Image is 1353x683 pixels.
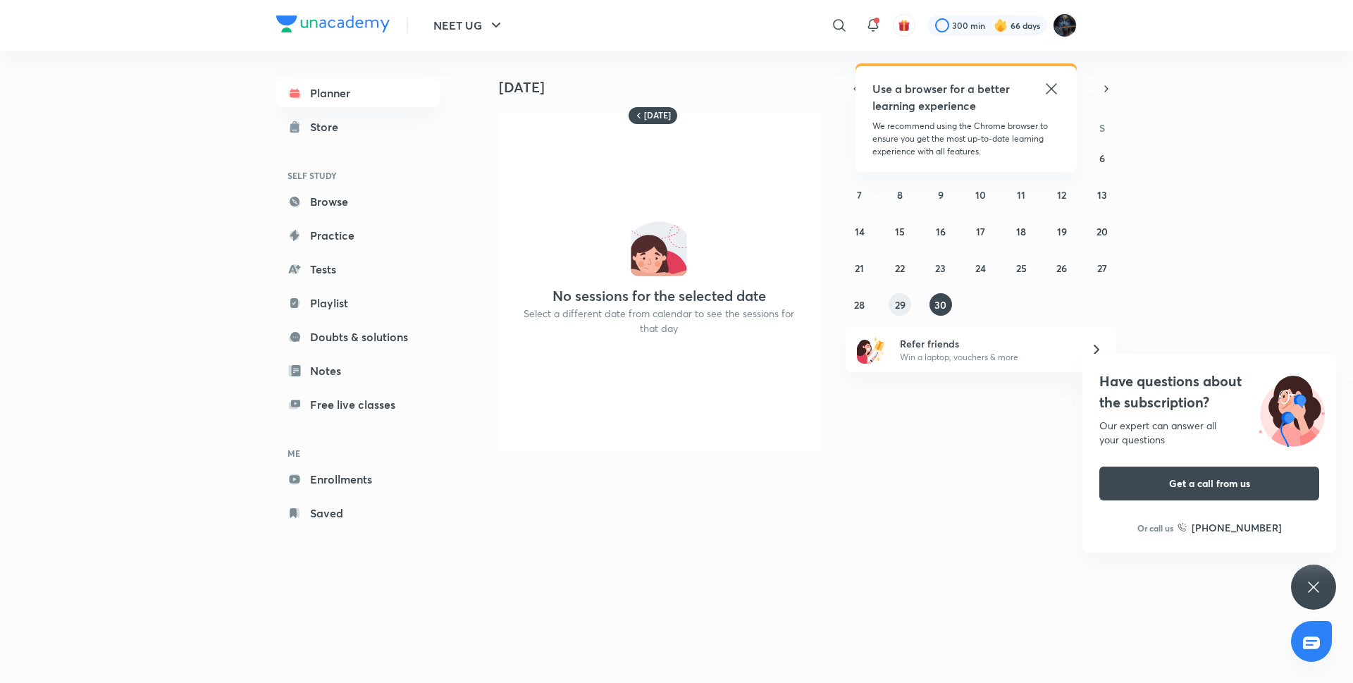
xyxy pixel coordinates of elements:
[276,499,440,527] a: Saved
[644,110,671,121] h6: [DATE]
[1099,419,1319,447] div: Our expert can answer all your questions
[970,257,992,279] button: September 24, 2025
[994,18,1008,32] img: streak
[552,288,766,304] h4: No sessions for the selected date
[499,79,830,96] h4: [DATE]
[929,183,952,206] button: September 9, 2025
[854,298,865,312] abbr: September 28, 2025
[1096,225,1108,238] abbr: September 20, 2025
[970,183,992,206] button: September 10, 2025
[1178,520,1282,535] a: [PHONE_NUMBER]
[276,16,390,32] img: Company Logo
[1091,183,1113,206] button: September 13, 2025
[310,118,347,135] div: Store
[1137,522,1173,534] p: Or call us
[975,188,986,202] abbr: September 10, 2025
[1099,121,1105,135] abbr: Saturday
[935,261,946,275] abbr: September 23, 2025
[1051,220,1073,242] button: September 19, 2025
[276,113,440,141] a: Store
[976,225,985,238] abbr: September 17, 2025
[276,441,440,465] h6: ME
[1192,520,1282,535] h6: [PHONE_NUMBER]
[889,220,911,242] button: September 15, 2025
[1056,261,1067,275] abbr: September 26, 2025
[1099,152,1105,165] abbr: September 6, 2025
[889,183,911,206] button: September 8, 2025
[855,261,864,275] abbr: September 21, 2025
[276,16,390,36] a: Company Logo
[848,293,871,316] button: September 28, 2025
[516,306,802,336] p: Select a different date from calendar to see the sessions for that day
[929,257,952,279] button: September 23, 2025
[1016,261,1027,275] abbr: September 25, 2025
[1057,225,1067,238] abbr: September 19, 2025
[893,14,915,37] button: avatar
[900,336,1073,351] h6: Refer friends
[631,220,687,276] img: No events
[1091,147,1113,169] button: September 6, 2025
[1051,257,1073,279] button: September 26, 2025
[1010,220,1032,242] button: September 18, 2025
[276,465,440,493] a: Enrollments
[872,80,1013,114] h5: Use a browser for a better learning experience
[1099,467,1319,500] button: Get a call from us
[1017,188,1025,202] abbr: September 11, 2025
[934,298,946,312] abbr: September 30, 2025
[929,293,952,316] button: September 30, 2025
[1091,257,1113,279] button: September 27, 2025
[276,289,440,317] a: Playlist
[872,120,1060,158] p: We recommend using the Chrome browser to ensure you get the most up-to-date learning experience w...
[848,220,871,242] button: September 14, 2025
[889,293,911,316] button: September 29, 2025
[276,221,440,250] a: Practice
[1097,188,1107,202] abbr: September 13, 2025
[936,225,946,238] abbr: September 16, 2025
[970,220,992,242] button: September 17, 2025
[276,164,440,187] h6: SELF STUDY
[276,79,440,107] a: Planner
[938,188,944,202] abbr: September 9, 2025
[1097,261,1107,275] abbr: September 27, 2025
[276,357,440,385] a: Notes
[975,261,986,275] abbr: September 24, 2025
[276,187,440,216] a: Browse
[1051,183,1073,206] button: September 12, 2025
[857,188,862,202] abbr: September 7, 2025
[848,257,871,279] button: September 21, 2025
[1099,371,1319,413] h4: Have questions about the subscription?
[1010,257,1032,279] button: September 25, 2025
[900,351,1073,364] p: Win a laptop, vouchers & more
[1091,220,1113,242] button: September 20, 2025
[1247,371,1336,447] img: ttu_illustration_new.svg
[855,225,865,238] abbr: September 14, 2025
[276,255,440,283] a: Tests
[889,257,911,279] button: September 22, 2025
[895,261,905,275] abbr: September 22, 2025
[897,188,903,202] abbr: September 8, 2025
[276,323,440,351] a: Doubts & solutions
[425,11,513,39] button: NEET UG
[1057,188,1066,202] abbr: September 12, 2025
[276,390,440,419] a: Free live classes
[857,336,885,364] img: referral
[895,298,906,312] abbr: September 29, 2025
[898,19,910,32] img: avatar
[1053,13,1077,37] img: Purnima Sharma
[895,225,905,238] abbr: September 15, 2025
[848,183,871,206] button: September 7, 2025
[929,220,952,242] button: September 16, 2025
[1016,225,1026,238] abbr: September 18, 2025
[1010,183,1032,206] button: September 11, 2025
